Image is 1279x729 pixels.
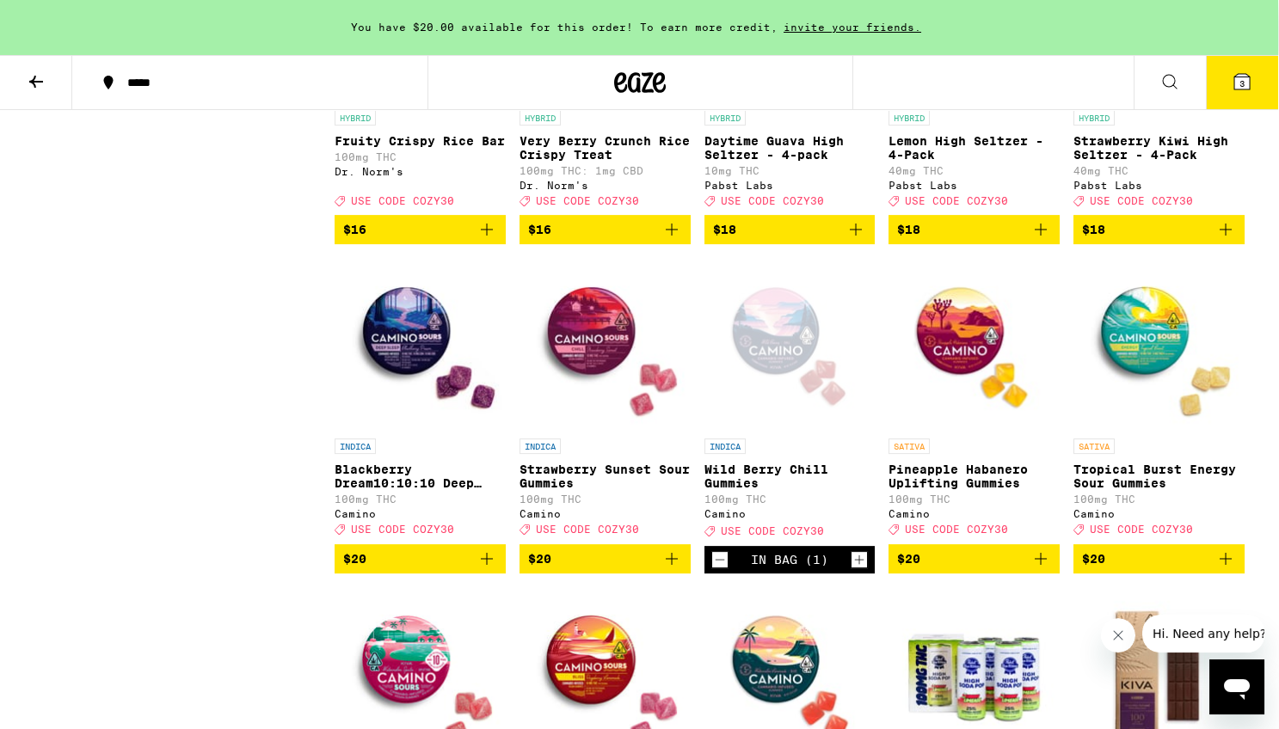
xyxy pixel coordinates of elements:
p: INDICA [335,438,376,454]
p: SATIVA [1073,438,1115,454]
p: Lemon High Seltzer - 4-Pack [889,134,1060,162]
iframe: Button to launch messaging window [1209,659,1264,714]
span: $20 [897,552,920,566]
p: 40mg THC [1073,165,1245,176]
img: Camino - Blackberry Dream10:10:10 Deep Sleep Gummies [335,258,506,430]
span: USE CODE COZY30 [905,524,1008,536]
button: Add to bag [335,215,506,244]
div: Camino [520,508,691,519]
iframe: Close message [1101,618,1135,652]
p: HYBRID [1073,110,1115,126]
div: Pabst Labs [704,180,876,191]
p: 100mg THC [335,493,506,505]
span: USE CODE COZY30 [351,524,454,536]
p: 100mg THC: 1mg CBD [520,165,691,176]
p: Strawberry Sunset Sour Gummies [520,463,691,490]
div: Camino [335,508,506,519]
p: Blackberry Dream10:10:10 Deep Sleep Gummies [335,463,506,490]
p: INDICA [704,438,746,454]
div: Pabst Labs [889,180,1060,191]
p: 100mg THC [520,493,691,505]
p: 10mg THC [704,165,876,176]
p: 100mg THC [889,493,1060,505]
div: Dr. Norm's [520,180,691,191]
a: Open page for Tropical Burst Energy Sour Gummies from Camino [1073,258,1245,543]
p: HYBRID [520,110,561,126]
p: Daytime Guava High Seltzer - 4-pack [704,134,876,162]
p: 100mg THC [335,151,506,162]
span: $20 [528,552,551,566]
button: Increment [851,551,868,568]
span: $18 [713,223,736,236]
img: Camino - Pineapple Habanero Uplifting Gummies [889,258,1060,430]
p: HYBRID [335,110,376,126]
div: Camino [704,508,876,519]
button: Decrement [711,551,729,568]
a: Open page for Strawberry Sunset Sour Gummies from Camino [520,258,691,543]
span: invite your friends. [778,21,927,33]
span: Hi. Need any help? [10,12,124,26]
button: Add to bag [1073,215,1245,244]
img: Camino - Strawberry Sunset Sour Gummies [520,258,691,430]
img: Camino - Tropical Burst Energy Sour Gummies [1073,258,1245,430]
p: HYBRID [704,110,746,126]
span: USE CODE COZY30 [1090,524,1193,536]
span: USE CODE COZY30 [721,195,824,206]
p: Pineapple Habanero Uplifting Gummies [889,463,1060,490]
span: USE CODE COZY30 [351,195,454,206]
div: Camino [1073,508,1245,519]
button: Add to bag [889,544,1060,573]
p: 40mg THC [889,165,1060,176]
button: 3 [1206,56,1278,109]
p: 100mg THC [704,493,876,505]
a: Open page for Pineapple Habanero Uplifting Gummies from Camino [889,258,1060,543]
button: Add to bag [1073,544,1245,573]
span: $18 [1082,223,1105,236]
span: $16 [343,223,366,236]
p: Fruity Crispy Rice Bar [335,134,506,148]
button: Add to bag [704,215,876,244]
div: Camino [889,508,1060,519]
button: Add to bag [889,215,1060,244]
span: $20 [343,552,366,566]
p: HYBRID [889,110,930,126]
p: Tropical Burst Energy Sour Gummies [1073,463,1245,490]
span: USE CODE COZY30 [1090,195,1193,206]
div: In Bag (1) [751,553,828,567]
div: Pabst Labs [1073,180,1245,191]
span: USE CODE COZY30 [721,526,824,537]
span: $18 [897,223,920,236]
p: INDICA [520,438,561,454]
iframe: Message from company [1142,615,1264,652]
p: Wild Berry Chill Gummies [704,463,876,490]
p: Very Berry Crunch Rice Crispy Treat [520,134,691,162]
span: You have $20.00 available for this order! To earn more credit, [351,21,778,33]
span: $16 [528,223,551,236]
a: Open page for Wild Berry Chill Gummies from Camino [704,258,876,545]
div: Dr. Norm's [335,166,506,177]
p: Strawberry Kiwi High Seltzer - 4-Pack [1073,134,1245,162]
button: Add to bag [335,544,506,573]
span: USE CODE COZY30 [536,195,639,206]
span: $20 [1082,552,1105,566]
span: USE CODE COZY30 [905,195,1008,206]
button: Add to bag [520,215,691,244]
a: Open page for Blackberry Dream10:10:10 Deep Sleep Gummies from Camino [335,258,506,543]
span: USE CODE COZY30 [536,524,639,536]
p: SATIVA [889,438,930,454]
p: 100mg THC [1073,493,1245,505]
button: Add to bag [520,544,691,573]
span: 3 [1239,78,1245,89]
